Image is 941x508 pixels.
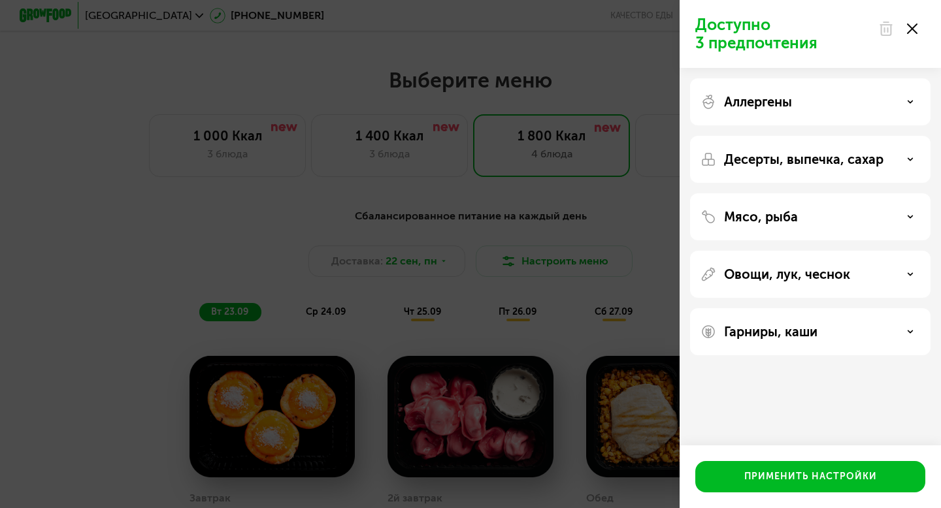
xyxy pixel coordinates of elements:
p: Мясо, рыба [724,209,798,225]
p: Доступно 3 предпочтения [695,16,870,52]
p: Гарниры, каши [724,324,817,340]
p: Десерты, выпечка, сахар [724,151,883,167]
div: Применить настройки [744,470,877,483]
button: Применить настройки [695,461,925,492]
p: Овощи, лук, чеснок [724,266,850,282]
p: Аллергены [724,94,792,110]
